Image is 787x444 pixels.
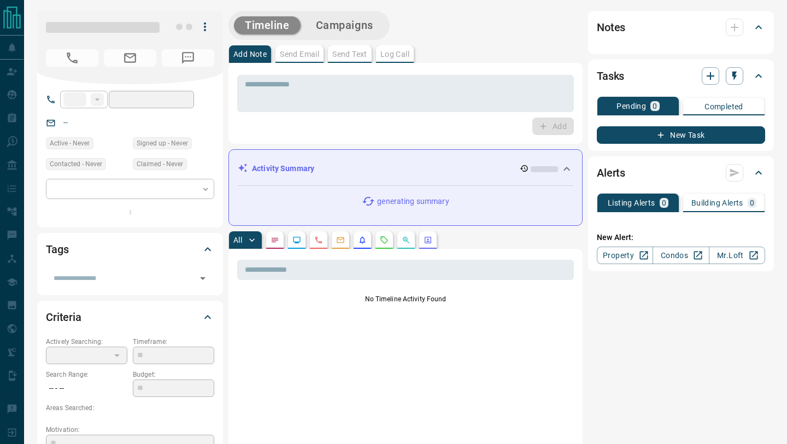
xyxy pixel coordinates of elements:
[195,271,210,286] button: Open
[691,199,743,207] p: Building Alerts
[597,126,765,144] button: New Task
[46,241,68,258] h2: Tags
[50,138,90,149] span: Active - Never
[63,118,68,127] a: --
[133,370,214,379] p: Budget:
[336,236,345,244] svg: Emails
[305,16,384,34] button: Campaigns
[380,236,389,244] svg: Requests
[233,236,242,244] p: All
[292,236,301,244] svg: Lead Browsing Activity
[358,236,367,244] svg: Listing Alerts
[750,199,754,207] p: 0
[137,138,188,149] span: Signed up - Never
[424,236,432,244] svg: Agent Actions
[104,49,156,67] span: No Email
[50,159,102,170] span: Contacted - Never
[402,236,410,244] svg: Opportunities
[137,159,183,170] span: Claimed - Never
[252,163,314,174] p: Activity Summary
[704,103,743,110] p: Completed
[46,49,98,67] span: No Number
[597,67,624,85] h2: Tasks
[709,247,765,264] a: Mr.Loft
[653,247,709,264] a: Condos
[662,199,666,207] p: 0
[46,304,214,330] div: Criteria
[377,196,449,207] p: generating summary
[597,160,765,186] div: Alerts
[46,403,214,413] p: Areas Searched:
[162,49,214,67] span: No Number
[597,164,625,182] h2: Alerts
[597,247,653,264] a: Property
[46,308,81,326] h2: Criteria
[238,159,573,179] div: Activity Summary
[46,379,127,398] p: -- - --
[46,236,214,262] div: Tags
[46,337,127,347] p: Actively Searching:
[597,232,765,243] p: New Alert:
[233,50,267,58] p: Add Note
[314,236,323,244] svg: Calls
[616,102,646,110] p: Pending
[133,337,214,347] p: Timeframe:
[271,236,279,244] svg: Notes
[653,102,657,110] p: 0
[608,199,655,207] p: Listing Alerts
[237,294,574,304] p: No Timeline Activity Found
[597,14,765,40] div: Notes
[234,16,301,34] button: Timeline
[46,370,127,379] p: Search Range:
[46,425,214,435] p: Motivation:
[597,63,765,89] div: Tasks
[597,19,625,36] h2: Notes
